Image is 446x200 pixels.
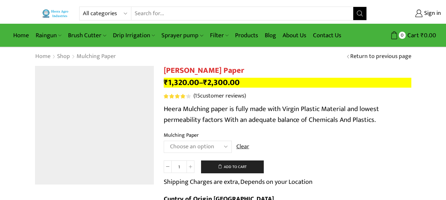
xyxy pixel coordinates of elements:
a: (15customer reviews) [193,92,246,100]
a: About Us [279,28,310,43]
span: ₹ [203,76,207,89]
a: Shop [57,52,70,61]
a: Products [232,28,261,43]
span: 15 [195,91,200,101]
label: Mulching Paper [164,131,199,139]
a: Drip Irrigation [110,28,158,43]
span: Heera Mulching paper is fully made with Virgin Plastic Material and lowest permeability factors W... [164,103,379,126]
nav: Breadcrumb [35,52,116,61]
a: 0 Cart ₹0.00 [373,29,436,42]
a: Raingun [32,28,65,43]
a: Home [35,52,51,61]
img: Heera Mulching Paper [35,66,154,185]
a: Clear options [236,143,249,151]
h1: [PERSON_NAME] Paper [164,66,411,75]
a: Contact Us [310,28,345,43]
span: 15 [164,94,192,99]
bdi: 1,320.00 [164,76,199,89]
a: Home [10,28,32,43]
button: Add to cart [201,160,264,174]
span: Rated out of 5 based on customer ratings [164,94,187,99]
div: Rated 4.27 out of 5 [164,94,190,99]
a: Mulching Paper [76,52,116,61]
a: Filter [207,28,232,43]
a: Return to previous page [350,52,411,61]
a: Sign in [377,8,441,19]
p: Shipping Charges are extra, Depends on your Location [164,177,313,187]
p: – [164,78,411,88]
a: Sprayer pump [158,28,206,43]
span: 0 [399,32,406,39]
span: Sign in [423,9,441,18]
a: Blog [261,28,279,43]
input: Product quantity [172,160,187,173]
button: Search button [353,7,366,20]
a: Brush Cutter [65,28,109,43]
span: ₹ [421,30,424,41]
input: Search for... [131,7,353,20]
bdi: 0.00 [421,30,436,41]
span: ₹ [164,76,168,89]
span: Cart [406,31,419,40]
bdi: 2,300.00 [203,76,240,89]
